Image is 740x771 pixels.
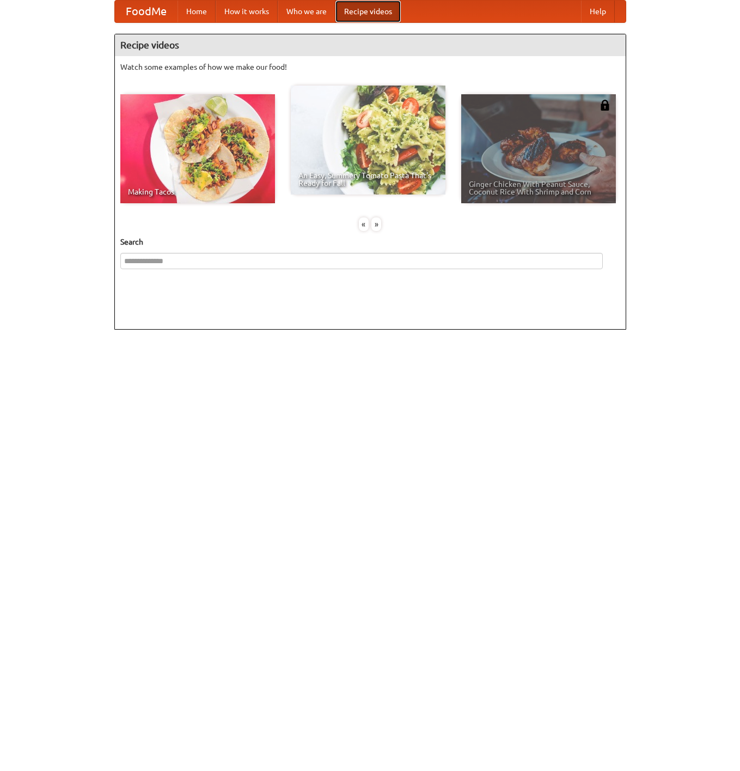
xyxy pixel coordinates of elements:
a: Recipe videos [335,1,401,22]
a: FoodMe [115,1,178,22]
div: « [359,217,369,231]
h4: Recipe videos [115,34,626,56]
p: Watch some examples of how we make our food! [120,62,620,72]
a: An Easy, Summery Tomato Pasta That's Ready for Fall [291,86,445,195]
a: Who we are [278,1,335,22]
span: Making Tacos [128,188,267,196]
a: Home [178,1,216,22]
a: How it works [216,1,278,22]
img: 483408.png [600,100,610,111]
a: Help [581,1,615,22]
span: An Easy, Summery Tomato Pasta That's Ready for Fall [298,172,438,187]
div: » [371,217,381,231]
a: Making Tacos [120,94,275,203]
h5: Search [120,236,620,247]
